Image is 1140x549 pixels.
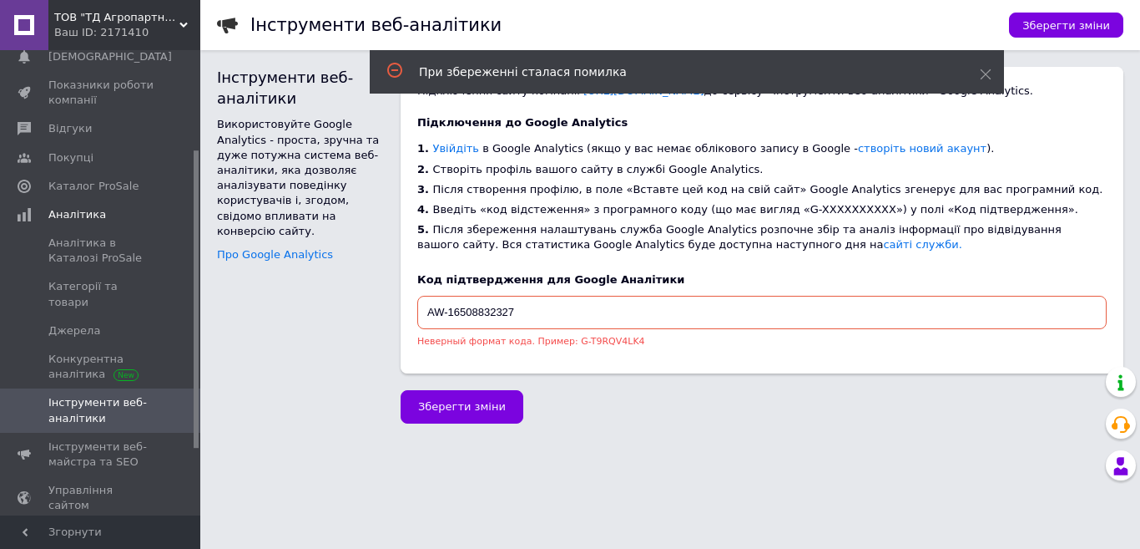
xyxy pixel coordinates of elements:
[48,49,172,64] span: [DEMOGRAPHIC_DATA]
[417,139,1107,159] li: в Google Analytics (якщо у вас немає облікового запису в Google - ).
[883,238,961,251] a: сайті служби.
[417,200,1107,220] li: Введіть «код відстеження» з програмного коду (що має вигляд «G-XXXXXXXXXX») у полі «Код підтвердж...
[48,78,154,108] span: Показники роботи компанії
[48,279,154,309] span: Категорії та товари
[401,390,523,424] button: Зберегти зміни
[417,115,1107,130] div: Підключення до Google Analytics
[417,220,1107,255] li: Після збереження налаштувань служба Google Analytics розпочне збір та аналіз інформації про відві...
[417,336,645,347] span: Неверный формат кода. Пример: G-T9RQV4LK4
[48,179,139,194] span: Каталог ProSale
[48,323,100,338] span: Джерела
[217,67,384,109] div: Інструменти веб-аналітики
[48,236,154,266] span: Аналітика в Каталозі ProSale
[250,15,502,35] h1: Інструменти веб-аналітики
[48,207,106,222] span: Аналітика
[48,150,93,165] span: Покупці
[417,272,1107,287] span: Код підтвердження для Google Аналітики
[858,142,986,155] a: створіть новий акаунт
[419,64,938,80] div: При збереженні сталася помилка
[54,25,200,40] div: Ваш ID: 2171410
[48,352,154,382] span: Конкурентна аналітика
[54,10,179,25] span: ТОВ "ТД Агропартнер"
[48,483,154,513] span: Управління сайтом
[418,400,506,413] span: Зберегти зміни
[417,180,1107,200] li: Після створення профілю, в поле «Вставте цей код на свій сайт» Google Analytics згенерує для вас ...
[417,160,1107,180] li: Створіть профіль вашого сайту в службі Google Analytics.
[48,440,154,470] span: Інструменти веб-майстра та SEO
[1022,19,1110,32] span: Зберегти зміни
[217,248,333,261] a: Про Google Analytics
[48,121,92,136] span: Відгуки
[48,395,154,425] span: Інструменти веб-аналітики
[417,296,1107,329] input: Наприклад: G-T9RQV4LK4
[1009,13,1123,38] button: Зберегти зміни
[217,117,384,239] div: Використовуйте Google Analytics - проста, зручна та дуже потужна система веб-аналітики, яка дозво...
[433,142,479,155] a: Увійдіть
